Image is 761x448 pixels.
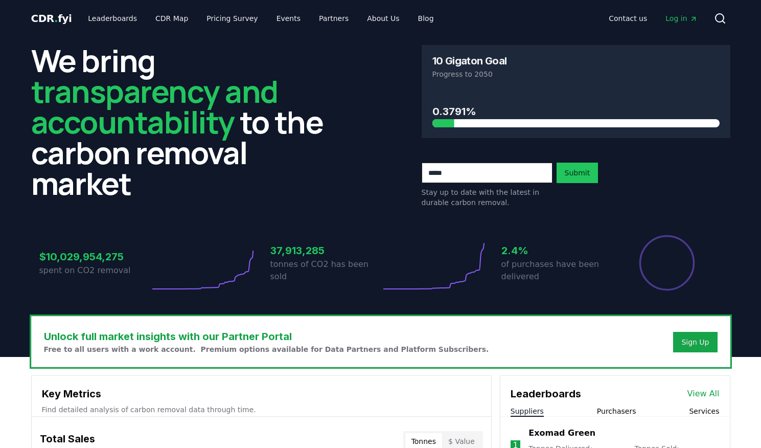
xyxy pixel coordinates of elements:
a: CDR Map [147,9,196,28]
h3: 10 Gigaton Goal [432,56,507,66]
p: Free to all users with a work account. Premium options available for Data Partners and Platform S... [44,344,489,354]
button: Sign Up [673,332,717,352]
h3: 2.4% [501,243,612,258]
nav: Main [601,9,705,28]
a: About Us [359,9,407,28]
span: transparency and accountability [31,70,278,143]
a: Contact us [601,9,655,28]
p: tonnes of CO2 has been sold [270,258,381,283]
h3: $10,029,954,275 [39,249,150,264]
a: Exomad Green [528,427,595,439]
p: Progress to 2050 [432,69,720,79]
a: Pricing Survey [198,9,266,28]
a: Log in [657,9,705,28]
h3: 37,913,285 [270,243,381,258]
span: Log in [665,13,697,24]
p: Find detailed analysis of carbon removal data through time. [42,405,481,415]
a: View All [687,388,720,400]
span: CDR fyi [31,12,72,25]
a: Partners [311,9,357,28]
button: Suppliers [511,406,544,416]
h3: Key Metrics [42,386,481,401]
h2: We bring to the carbon removal market [31,45,340,198]
h3: Unlock full market insights with our Partner Portal [44,329,489,344]
p: Stay up to date with the latest in durable carbon removal. [422,187,552,208]
button: Purchasers [597,406,636,416]
div: Percentage of sales delivered [638,234,696,292]
a: CDR.fyi [31,11,72,26]
p: of purchases have been delivered [501,258,612,283]
h3: 0.3791% [432,104,720,119]
button: Submit [557,163,598,183]
a: Sign Up [681,337,709,347]
a: Leaderboards [80,9,145,28]
a: Events [268,9,309,28]
nav: Main [80,9,442,28]
a: Blog [410,9,442,28]
span: . [54,12,58,25]
h3: Leaderboards [511,386,581,401]
p: spent on CO2 removal [39,264,150,277]
button: Services [689,406,719,416]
